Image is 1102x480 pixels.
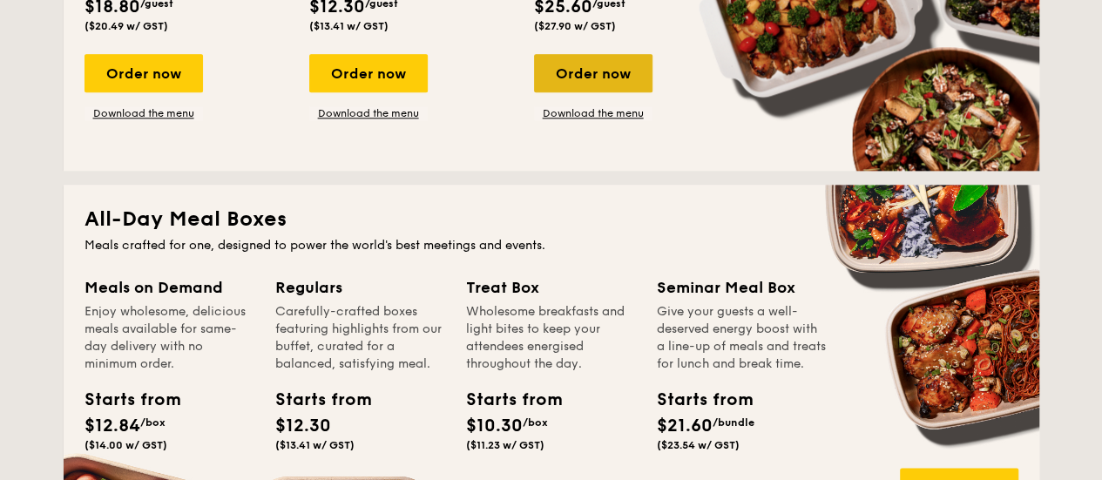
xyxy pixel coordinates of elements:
[85,237,1018,254] div: Meals crafted for one, designed to power the world's best meetings and events.
[657,439,740,451] span: ($23.54 w/ GST)
[534,106,652,120] a: Download the menu
[523,416,548,429] span: /box
[309,20,389,32] span: ($13.41 w/ GST)
[140,416,166,429] span: /box
[657,416,713,436] span: $21.60
[657,275,827,300] div: Seminar Meal Box
[466,303,636,373] div: Wholesome breakfasts and light bites to keep your attendees energised throughout the day.
[275,303,445,373] div: Carefully-crafted boxes featuring highlights from our buffet, curated for a balanced, satisfying ...
[466,439,544,451] span: ($11.23 w/ GST)
[657,303,827,373] div: Give your guests a well-deserved energy boost with a line-up of meals and treats for lunch and br...
[275,416,331,436] span: $12.30
[275,275,445,300] div: Regulars
[534,54,652,92] div: Order now
[466,387,544,413] div: Starts from
[85,439,167,451] span: ($14.00 w/ GST)
[466,416,523,436] span: $10.30
[713,416,754,429] span: /bundle
[309,54,428,92] div: Order now
[85,416,140,436] span: $12.84
[275,439,355,451] span: ($13.41 w/ GST)
[275,387,354,413] div: Starts from
[85,387,163,413] div: Starts from
[85,106,203,120] a: Download the menu
[534,20,616,32] span: ($27.90 w/ GST)
[85,275,254,300] div: Meals on Demand
[309,106,428,120] a: Download the menu
[85,303,254,373] div: Enjoy wholesome, delicious meals available for same-day delivery with no minimum order.
[466,275,636,300] div: Treat Box
[85,54,203,92] div: Order now
[657,387,735,413] div: Starts from
[85,206,1018,233] h2: All-Day Meal Boxes
[85,20,168,32] span: ($20.49 w/ GST)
